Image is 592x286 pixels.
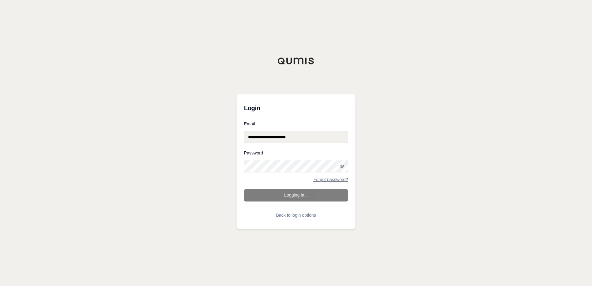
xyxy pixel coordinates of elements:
label: Email [244,122,348,126]
a: Forgot password? [313,177,348,182]
h3: Login [244,102,348,114]
button: Back to login options [244,209,348,221]
label: Password [244,151,348,155]
img: Qumis [277,57,315,65]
